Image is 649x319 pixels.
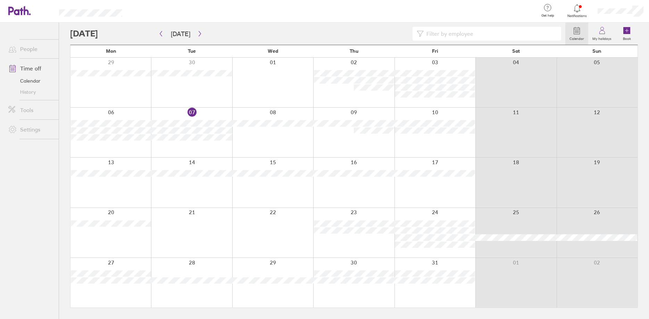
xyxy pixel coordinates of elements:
span: Notifications [566,14,589,18]
span: Fri [432,48,438,54]
span: Tue [188,48,196,54]
span: Get help [536,14,559,18]
label: Calendar [565,35,588,41]
a: History [3,86,59,98]
span: Thu [350,48,358,54]
a: My holidays [588,23,616,45]
a: Book [616,23,638,45]
input: Filter by employee [424,27,557,40]
a: Calendar [3,75,59,86]
span: Sun [592,48,601,54]
label: Book [619,35,635,41]
span: Wed [268,48,278,54]
a: Time off [3,61,59,75]
a: Settings [3,123,59,136]
span: Mon [106,48,116,54]
a: Calendar [565,23,588,45]
a: Tools [3,103,59,117]
a: People [3,42,59,56]
label: My holidays [588,35,616,41]
a: Notifications [566,3,589,18]
span: Sat [512,48,520,54]
button: [DATE] [165,28,196,40]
